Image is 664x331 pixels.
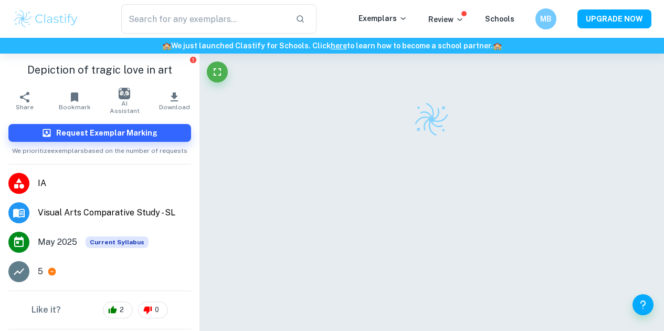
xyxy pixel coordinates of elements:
[493,42,502,50] span: 🏫
[8,124,191,142] button: Request Exemplar Marking
[114,305,130,315] span: 2
[149,305,165,315] span: 0
[106,100,143,115] span: AI Assistant
[103,302,133,318] div: 2
[50,86,100,116] button: Bookmark
[150,86,199,116] button: Download
[12,142,187,156] span: We prioritize exemplars based on the number of requests
[159,104,190,111] span: Download
[138,302,168,318] div: 0
[86,236,149,248] span: Current Syllabus
[121,4,287,34] input: Search for any exemplars...
[100,86,150,116] button: AI Assistant
[16,104,34,111] span: Share
[38,236,77,249] span: May 2025
[413,101,450,138] img: Clastify logo
[38,177,191,190] span: IA
[56,127,157,139] h6: Request Exemplar Marking
[38,206,191,219] span: Visual Arts Comparative Study - SL
[577,9,651,28] button: UPGRADE NOW
[119,88,130,99] img: AI Assistant
[162,42,171,50] span: 🏫
[38,265,43,278] p: 5
[207,61,228,82] button: Fullscreen
[535,8,556,29] button: MB
[13,8,79,29] img: Clastify logo
[633,294,654,315] button: Help and Feedback
[485,15,514,23] a: Schools
[540,13,552,25] h6: MB
[2,40,662,51] h6: We just launched Clastify for Schools. Click to learn how to become a school partner.
[189,56,197,64] button: Report issue
[86,236,149,248] div: This exemplar is based on the current syllabus. Feel free to refer to it for inspiration/ideas wh...
[59,104,91,111] span: Bookmark
[331,42,347,50] a: here
[428,14,464,25] p: Review
[8,62,191,78] h1: Depiction of tragic love in art
[31,304,61,316] h6: Like it?
[359,13,407,24] p: Exemplars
